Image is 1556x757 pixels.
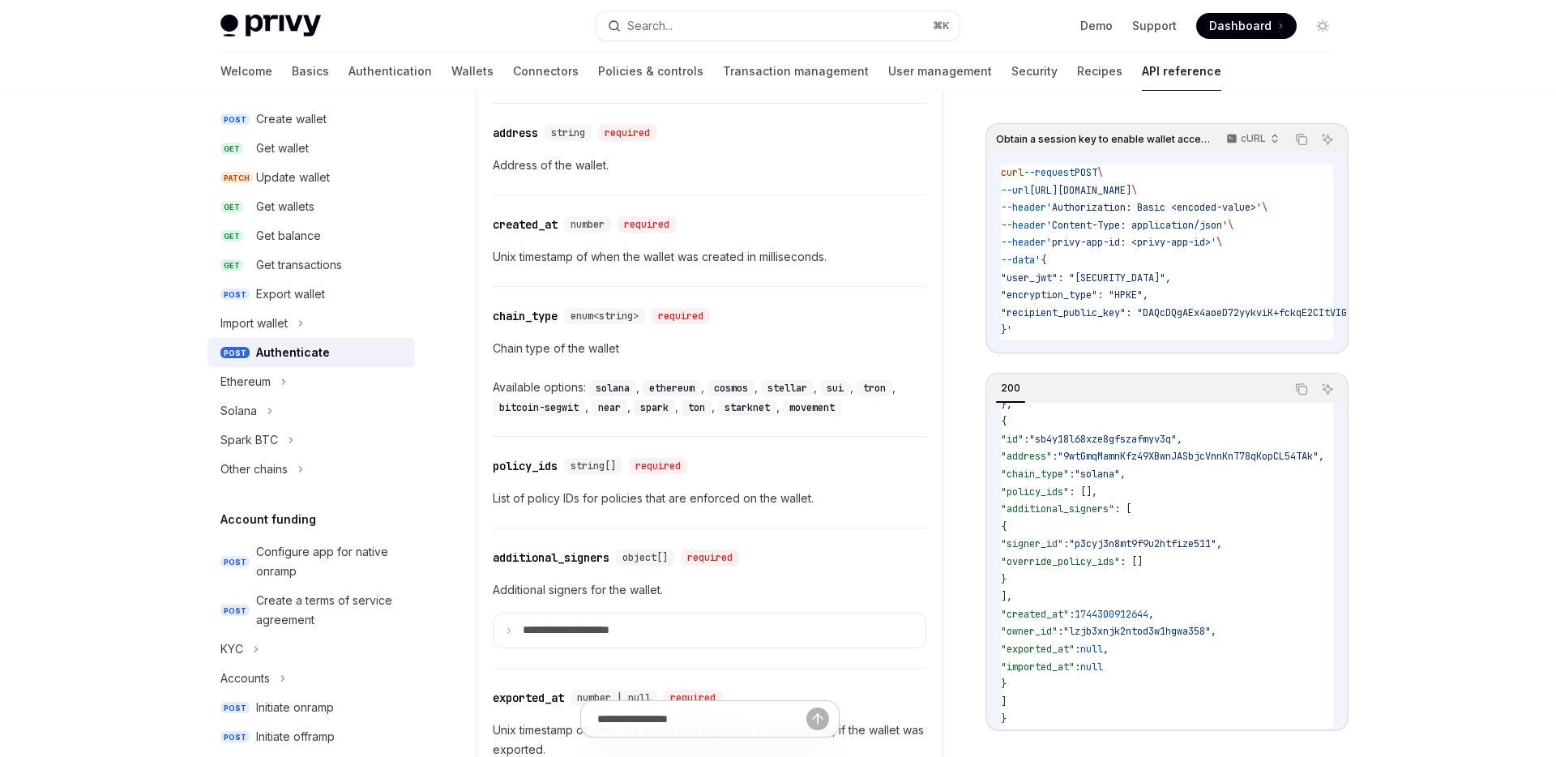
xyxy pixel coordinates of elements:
[493,400,585,416] code: bitcoin-segwit
[1001,254,1035,267] span: --data
[1001,712,1007,725] span: }
[220,289,250,301] span: POST
[1310,13,1336,39] button: Toggle dark mode
[256,139,309,158] div: Get wallet
[682,400,712,416] code: ton
[820,380,850,396] code: sui
[761,380,814,396] code: stellar
[571,218,605,231] span: number
[1001,323,1012,336] span: }'
[1001,590,1012,603] span: ],
[634,400,675,416] code: spark
[220,259,243,272] span: GET
[1131,184,1137,197] span: \
[207,105,415,134] a: POSTCreate wallet
[1001,415,1007,428] span: {
[256,591,405,630] div: Create a terms of service agreement
[1241,132,1266,145] p: cURL
[1291,129,1312,150] button: Copy the contents from the code block
[1046,236,1216,249] span: 'privy-app-id: <privy-app-id>'
[1001,625,1058,638] span: "owner_id"
[1069,468,1075,481] span: :
[493,489,926,508] p: List of policy IDs for policies that are enforced on the wallet.
[1196,13,1297,39] a: Dashboard
[1001,520,1007,533] span: {
[806,708,829,730] button: Send message
[589,378,643,397] div: ,
[1103,643,1109,656] span: ,
[207,309,415,338] button: Import wallet
[220,430,278,450] div: Spark BTC
[1069,537,1216,550] span: "p3cyj3n8mt9f9u2htfize511"
[707,380,754,396] code: cosmos
[207,537,415,586] a: POSTConfigure app for native onramp
[256,168,330,187] div: Update wallet
[592,400,627,416] code: near
[220,669,270,688] div: Accounts
[1001,450,1052,463] span: "address"
[493,156,926,175] p: Address of the wallet.
[1080,18,1113,34] a: Demo
[493,458,558,474] div: policy_ids
[1063,537,1069,550] span: :
[1001,573,1007,586] span: }
[571,460,616,473] span: string[]
[207,163,415,192] a: PATCHUpdate wallet
[220,201,243,213] span: GET
[1001,184,1029,197] span: --url
[292,52,329,91] a: Basics
[220,172,253,184] span: PATCH
[220,639,243,659] div: KYC
[493,216,558,233] div: created_at
[718,397,783,417] div: ,
[1075,608,1148,621] span: 1744300912644
[1001,468,1069,481] span: "chain_type"
[1148,608,1154,621] span: ,
[681,550,739,566] div: required
[493,308,558,324] div: chain_type
[1029,184,1131,197] span: [URL][DOMAIN_NAME]
[1262,201,1267,214] span: \
[723,52,869,91] a: Transaction management
[220,460,288,479] div: Other chains
[1001,398,1012,411] span: },
[629,458,687,474] div: required
[207,455,415,484] button: Other chains
[493,247,926,267] p: Unix timestamp of when the wallet was created in milliseconds.
[1291,378,1312,400] button: Copy the contents from the code block
[1075,468,1120,481] span: "solana"
[493,339,926,358] p: Chain type of the wallet
[1035,254,1046,267] span: '{
[551,126,585,139] span: string
[207,221,415,250] a: GETGet balance
[1080,643,1103,656] span: null
[643,380,701,396] code: ethereum
[207,426,415,455] button: Spark BTC
[1001,289,1148,302] span: "encryption_type": "HPKE",
[220,15,321,37] img: light logo
[1209,18,1272,34] span: Dashboard
[207,664,415,693] button: Accounts
[627,16,673,36] div: Search...
[598,125,656,141] div: required
[1058,625,1063,638] span: :
[1011,52,1058,91] a: Security
[1097,166,1103,179] span: \
[589,380,636,396] code: solana
[596,11,960,41] button: Search...⌘K
[256,197,314,216] div: Get wallets
[1217,126,1286,153] button: cURL
[207,250,415,280] a: GETGet transactions
[256,226,321,246] div: Get balance
[1001,695,1007,708] span: ]
[1077,52,1122,91] a: Recipes
[256,542,405,581] div: Configure app for native onramp
[207,722,415,751] a: POSTInitiate offramp
[820,378,857,397] div: ,
[597,701,806,737] input: Ask a question...
[220,230,243,242] span: GET
[996,133,1211,146] span: Obtain a session key to enable wallet access.
[598,52,703,91] a: Policies & controls
[1029,433,1177,446] span: "sb4y18l68xze8gfszafmyv3q"
[1058,450,1319,463] span: "9wtGmqMamnKfz49XBwnJASbjcVnnKnT78qKopCL54TAk"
